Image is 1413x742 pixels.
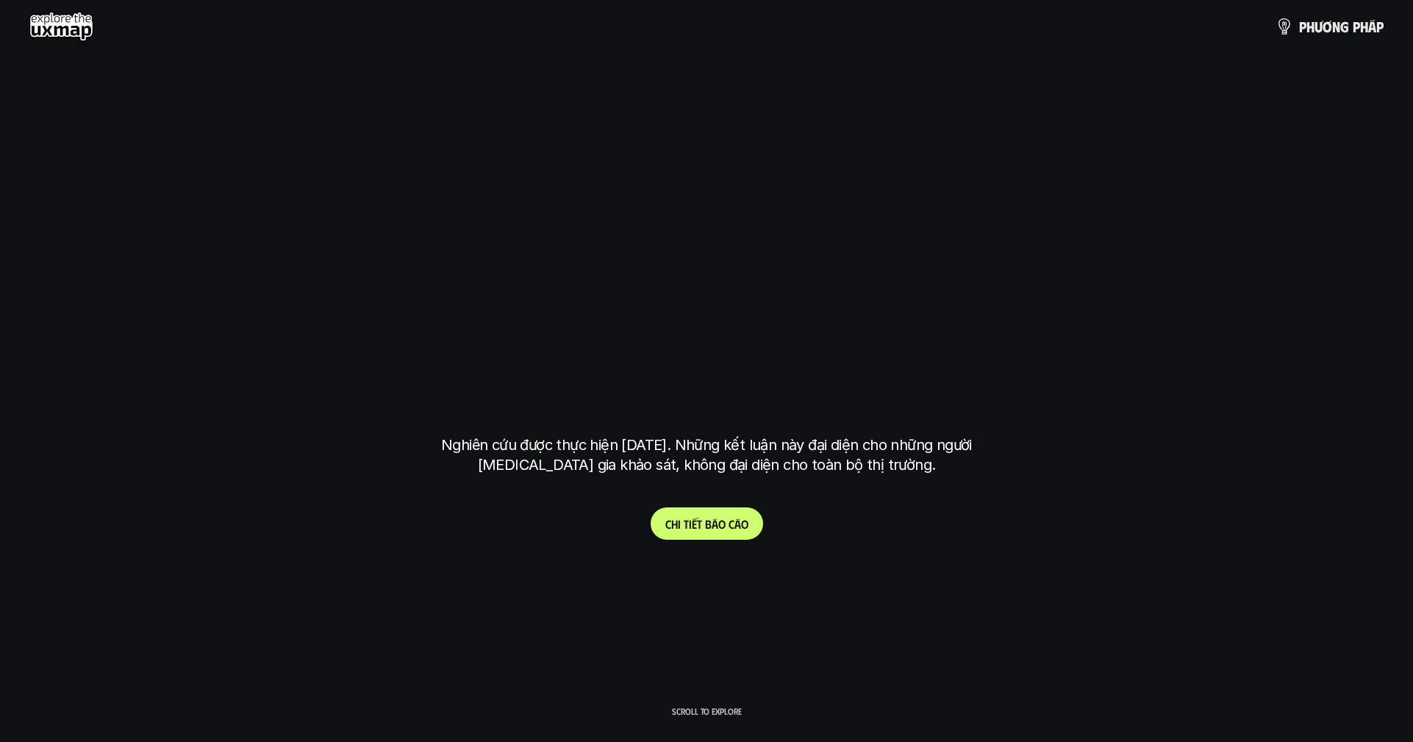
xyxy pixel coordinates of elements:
[1376,18,1384,35] span: p
[1368,18,1376,35] span: á
[651,507,763,540] a: Chitiếtbáocáo
[1323,18,1332,35] span: ơ
[712,517,718,531] span: á
[438,226,975,288] h1: phạm vi công việc của
[1299,18,1306,35] span: p
[1306,18,1314,35] span: h
[684,517,689,531] span: t
[741,517,748,531] span: o
[445,342,969,404] h1: tại [GEOGRAPHIC_DATA]
[1360,18,1368,35] span: h
[656,199,768,216] h6: Kết quả nghiên cứu
[678,517,681,531] span: i
[689,517,692,531] span: i
[665,517,671,531] span: C
[718,517,726,531] span: o
[1276,12,1384,41] a: phươngpháp
[671,517,678,531] span: h
[431,435,982,475] p: Nghiên cứu được thực hiện [DATE]. Những kết luận này đại diện cho những người [MEDICAL_DATA] gia ...
[697,517,702,531] span: t
[692,517,697,531] span: ế
[705,517,712,531] span: b
[1314,18,1323,35] span: ư
[1332,18,1340,35] span: n
[1353,18,1360,35] span: p
[729,517,734,531] span: c
[672,706,742,716] p: Scroll to explore
[1340,18,1349,35] span: g
[734,517,741,531] span: á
